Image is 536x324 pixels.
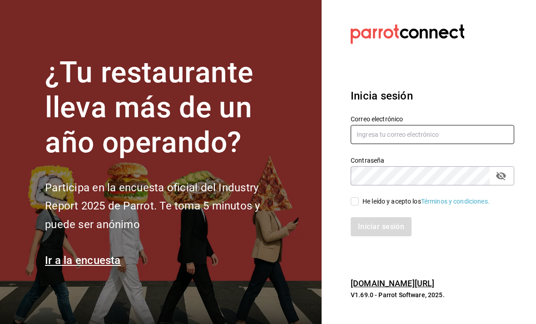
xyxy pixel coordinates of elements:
a: Términos y condiciones. [421,198,490,205]
h1: ¿Tu restaurante lleva más de un año operando? [45,55,290,160]
label: Correo electrónico [351,116,514,122]
input: Ingresa tu correo electrónico [351,125,514,144]
label: Contraseña [351,157,514,164]
button: passwordField [493,168,509,184]
div: He leído y acepto los [362,197,490,206]
p: V1.69.0 - Parrot Software, 2025. [351,290,514,299]
h3: Inicia sesión [351,88,514,104]
h2: Participa en la encuesta oficial del Industry Report 2025 de Parrot. Te toma 5 minutos y puede se... [45,179,290,234]
a: [DOMAIN_NAME][URL] [351,279,434,288]
a: Ir a la encuesta [45,254,121,267]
